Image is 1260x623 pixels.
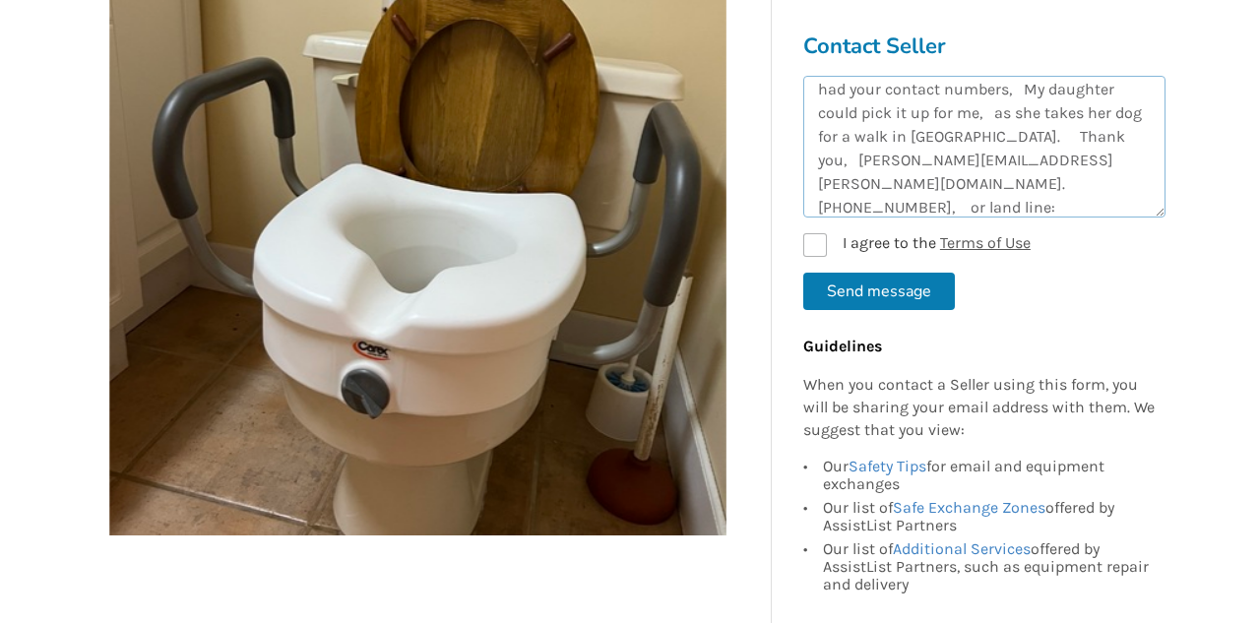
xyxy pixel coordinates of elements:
[823,496,1156,537] div: Our list of offered by AssistList Partners
[940,233,1031,252] a: Terms of Use
[803,76,1165,218] textarea: Hello! I have a similar one, getting old. If I had your contact numbers, My daughter could pick i...
[803,374,1156,442] p: When you contact a Seller using this form, you will be sharing your email address with them. We s...
[803,337,882,355] b: Guidelines
[893,539,1031,558] a: Additional Services
[823,537,1156,593] div: Our list of offered by AssistList Partners, such as equipment repair and delivery
[849,457,926,475] a: Safety Tips
[893,498,1045,517] a: Safe Exchange Zones
[803,273,955,310] button: Send message
[823,458,1156,496] div: Our for email and equipment exchanges
[803,233,1031,257] label: I agree to the
[803,32,1165,60] h3: Contact Seller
